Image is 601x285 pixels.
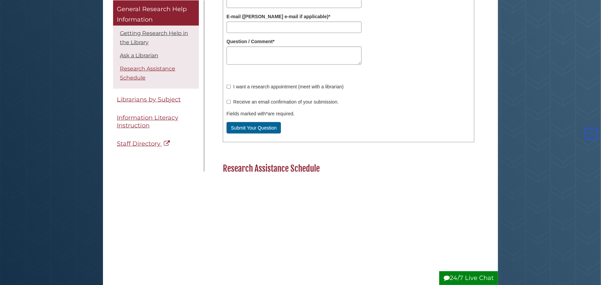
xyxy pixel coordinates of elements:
input: Receive an email confirmation of your submission. [227,100,231,104]
a: Back to Top [583,130,599,138]
label: I want a research appointment (meet with a librarian) [227,83,344,90]
h2: Research Assistance Schedule [219,163,478,174]
input: I want a research appointment (meet with a librarian) [227,85,231,89]
a: Research Assistance Schedule [120,65,175,81]
label: Receive an email confirmation of your submission. [227,98,339,105]
div: Fields marked with are required. [227,110,471,117]
button: 24/7 Live Chat [439,271,498,285]
a: Librarians by Subject [113,92,199,107]
a: Getting Research Help in the Library [120,30,188,45]
a: Ask a Librarian [120,52,158,58]
span: Information Literacy Instruction [117,114,178,129]
span: Librarians by Subject [117,95,181,103]
a: Staff Directory [113,136,199,151]
a: Information Literacy Instruction [113,110,199,133]
label: Question / Comment [227,38,275,45]
span: General Research Help Information [117,5,187,23]
label: E-mail ([PERSON_NAME] e-mail if applicable) [227,13,330,20]
span: Staff Directory [117,140,160,147]
button: Submit Your Question [227,122,281,134]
